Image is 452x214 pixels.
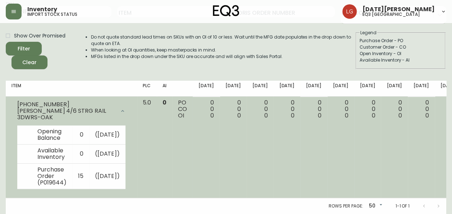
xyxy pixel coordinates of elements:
div: 0 0 [306,99,321,119]
th: [DATE] [381,81,408,97]
span: Inventory [27,6,57,12]
span: [DATE][PERSON_NAME] [362,6,435,12]
div: 0 0 [279,99,295,119]
span: 0 [291,111,295,120]
div: PO CO [178,99,187,119]
h5: eq3 [GEOGRAPHIC_DATA] [362,12,420,17]
div: 0 0 [387,99,402,119]
span: 0 [264,111,268,120]
div: 0 0 [360,99,375,119]
th: [DATE] [300,81,327,97]
th: Item [6,81,137,97]
h5: import stock status [27,12,77,17]
th: [DATE] [193,81,220,97]
button: Clear [12,55,47,69]
td: 15 [72,164,89,189]
li: When looking at OI quantities, keep masterpacks in mind. [91,47,355,53]
div: Available Inventory - AI [360,57,442,63]
img: logo [213,5,239,17]
button: Filter [6,42,42,55]
span: 0 [345,111,348,120]
th: PLC [137,81,157,97]
p: 1-1 of 1 [395,203,410,209]
span: 0 [163,98,166,107]
span: Show Over Promised [14,32,65,40]
td: Opening Balance [32,125,72,144]
span: Clear [17,58,42,67]
th: [DATE] [220,81,247,97]
td: 0 [72,144,89,164]
li: MFGs listed in the drop down under the SKU are accurate and will align with Sales Portal. [91,53,355,60]
td: 0 [72,125,89,144]
td: ( [DATE] ) [89,125,126,144]
th: [DATE] [408,81,435,97]
div: Customer Order - CO [360,44,442,50]
th: [DATE] [354,81,381,97]
td: Available Inventory [32,144,72,164]
legend: Legend [360,30,377,36]
span: 0 [237,111,241,120]
span: 0 [210,111,214,120]
div: 0 0 [252,99,268,119]
p: Rows per page: [329,203,363,209]
div: 0 0 [198,99,214,119]
span: 0 [398,111,402,120]
div: Open Inventory - OI [360,50,442,57]
div: 0 0 [414,99,429,119]
div: [PERSON_NAME] 4/6 STRG RAIL 3DWRS-OAK [17,108,115,121]
div: [PHONE_NUMBER] [17,101,115,108]
td: Purchase Order (P019644) [32,164,72,189]
div: Purchase Order - PO [360,37,442,44]
div: 0 0 [333,99,348,119]
td: ( [DATE] ) [89,164,126,189]
div: [PHONE_NUMBER][PERSON_NAME] 4/6 STRG RAIL 3DWRS-OAK [12,99,131,122]
img: 2638f148bab13be18035375ceda1d187 [342,4,357,19]
span: 0 [318,111,321,120]
th: [DATE] [327,81,354,97]
th: [DATE] [247,81,274,97]
div: 50 [366,200,384,212]
li: Do not quote standard lead times on SKUs with an OI of 10 or less. Wait until the MFG date popula... [91,34,355,47]
td: ( [DATE] ) [89,144,126,164]
span: 0 [371,111,375,120]
div: 0 0 [225,99,241,119]
td: 5.0 [137,97,157,198]
th: AI [157,81,172,97]
th: [DATE] [273,81,300,97]
span: OI [178,111,184,120]
span: 0 [425,111,429,120]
